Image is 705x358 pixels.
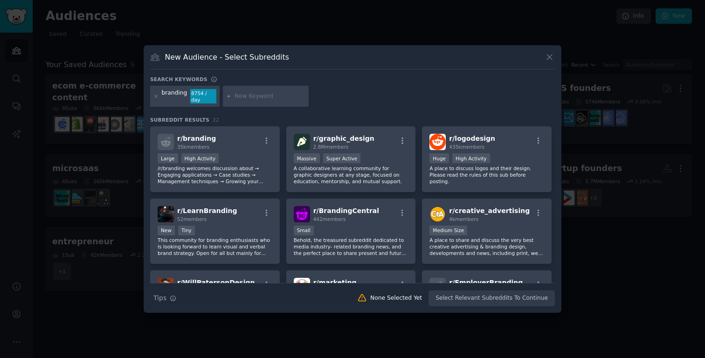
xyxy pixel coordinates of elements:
[323,153,361,163] div: Super Active
[294,237,408,256] p: Behold, the treasured subreddit dedicated to media industry- related branding news, and the perfe...
[158,206,174,222] img: LearnBranding
[313,216,346,222] span: 442 members
[429,237,544,256] p: A place to share and discuss the very best creative advertising & branding design, developments a...
[153,293,166,303] span: Tips
[158,278,174,294] img: WillPatersonDesign
[213,117,219,123] span: 22
[294,134,310,150] img: graphic_design
[294,153,320,163] div: Massive
[177,216,207,222] span: 52 members
[162,89,187,104] div: branding
[294,206,310,222] img: BrandingCentral
[181,153,219,163] div: High Activity
[150,117,209,123] span: Subreddit Results
[150,76,207,83] h3: Search keywords
[177,144,209,150] span: 35k members
[370,294,422,303] div: None Selected Yet
[449,216,478,222] span: 4k members
[178,226,195,235] div: Tiny
[449,135,495,142] span: r/ logodesign
[294,278,310,294] img: marketing
[429,206,446,222] img: creative_advertising
[429,226,467,235] div: Medium Size
[449,144,484,150] span: 435k members
[158,153,178,163] div: Large
[449,207,530,214] span: r/ creative_advertising
[158,165,272,185] p: /r/branding welcomes discussion about → Engaging applications → Case studies → Management techniq...
[449,279,523,286] span: r/ EmployerBranding
[294,226,314,235] div: Small
[429,153,449,163] div: Huge
[190,89,216,104] div: 8754 / day
[177,135,216,142] span: r/ branding
[165,52,289,62] h3: New Audience - Select Subreddits
[452,153,490,163] div: High Activity
[177,279,255,286] span: r/ WillPatersonDesign
[158,237,272,256] p: This community for branding enthusiasts who is looking forward to learn visual and verbal brand s...
[177,207,237,214] span: r/ LearnBranding
[313,279,357,286] span: r/ marketing
[313,207,379,214] span: r/ BrandingCentral
[158,226,175,235] div: New
[294,165,408,185] p: A collaborative learning community for graphic designers at any stage, focused on education, ment...
[150,290,180,306] button: Tips
[429,134,446,150] img: logodesign
[235,92,305,101] input: New Keyword
[313,135,374,142] span: r/ graphic_design
[429,165,544,185] p: A place to discuss logos and their design. Please read the rules of this sub before posting.
[313,144,349,150] span: 2.8M members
